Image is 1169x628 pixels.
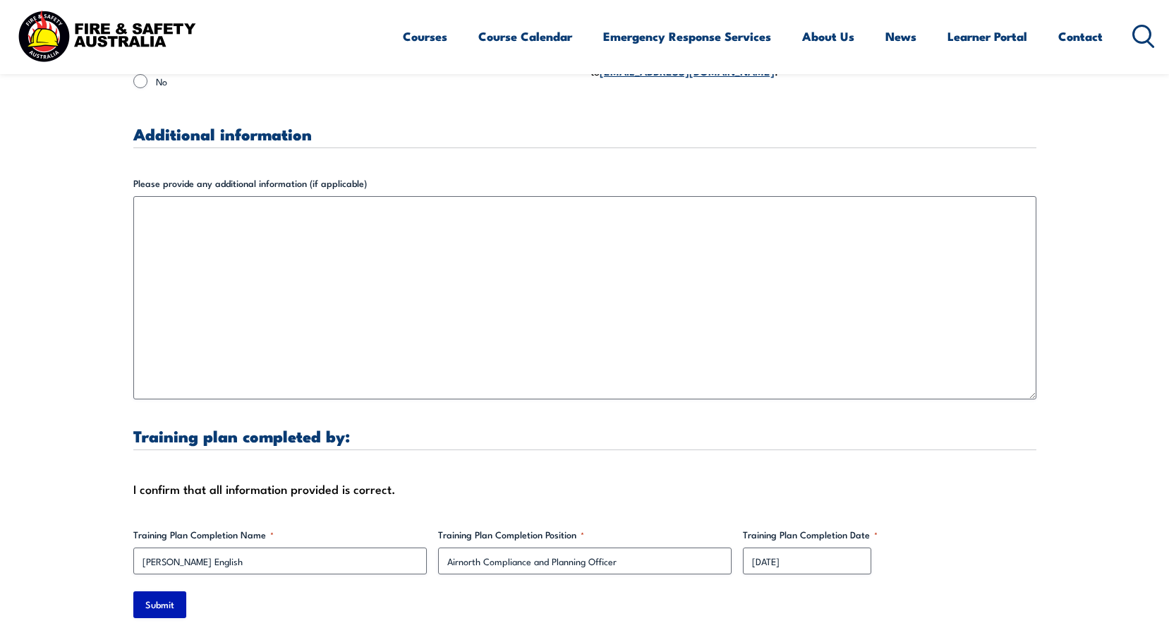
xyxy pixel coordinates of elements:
[403,18,447,55] a: Courses
[802,18,854,55] a: About Us
[133,478,1036,500] div: I confirm that all information provided is correct.
[743,548,871,574] input: dd/mm/yyyy
[478,18,572,55] a: Course Calendar
[603,18,771,55] a: Emergency Response Services
[1058,18,1103,55] a: Contact
[133,428,1036,444] h3: Training plan completed by:
[133,591,186,618] input: Submit
[133,126,1036,142] h3: Additional information
[885,18,916,55] a: News
[947,18,1027,55] a: Learner Portal
[743,528,1036,542] label: Training Plan Completion Date
[133,528,427,542] label: Training Plan Completion Name
[438,528,732,542] label: Training Plan Completion Position
[156,74,579,88] label: No
[133,176,1036,191] label: Please provide any additional information (if applicable)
